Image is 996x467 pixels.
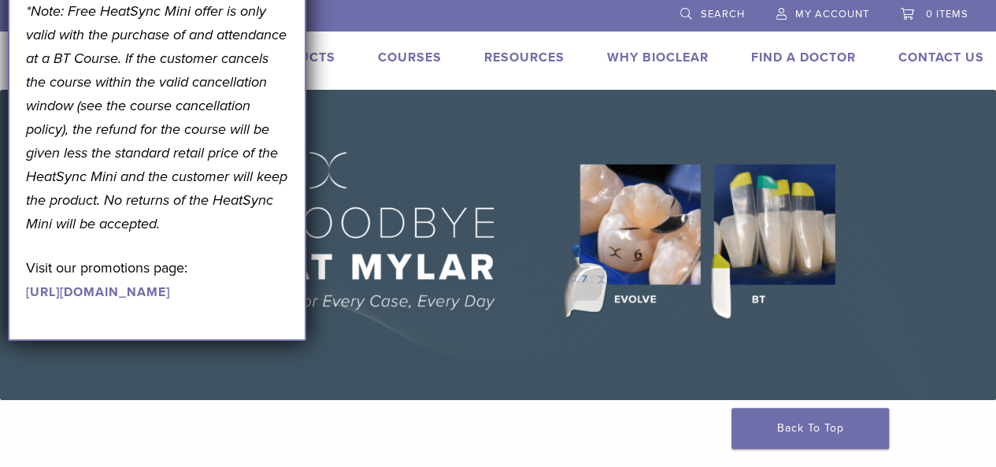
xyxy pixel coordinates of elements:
em: *Note: Free HeatSync Mini offer is only valid with the purchase of and attendance at a BT Course.... [26,2,287,232]
a: Why Bioclear [607,50,709,65]
span: My Account [795,8,869,20]
a: Back To Top [731,408,889,449]
span: 0 items [926,8,968,20]
span: Search [701,8,745,20]
a: Contact Us [898,50,984,65]
a: Find A Doctor [751,50,856,65]
a: Resources [484,50,565,65]
p: Visit our promotions page: [26,256,289,303]
a: [URL][DOMAIN_NAME] [26,284,170,300]
a: Courses [378,50,442,65]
